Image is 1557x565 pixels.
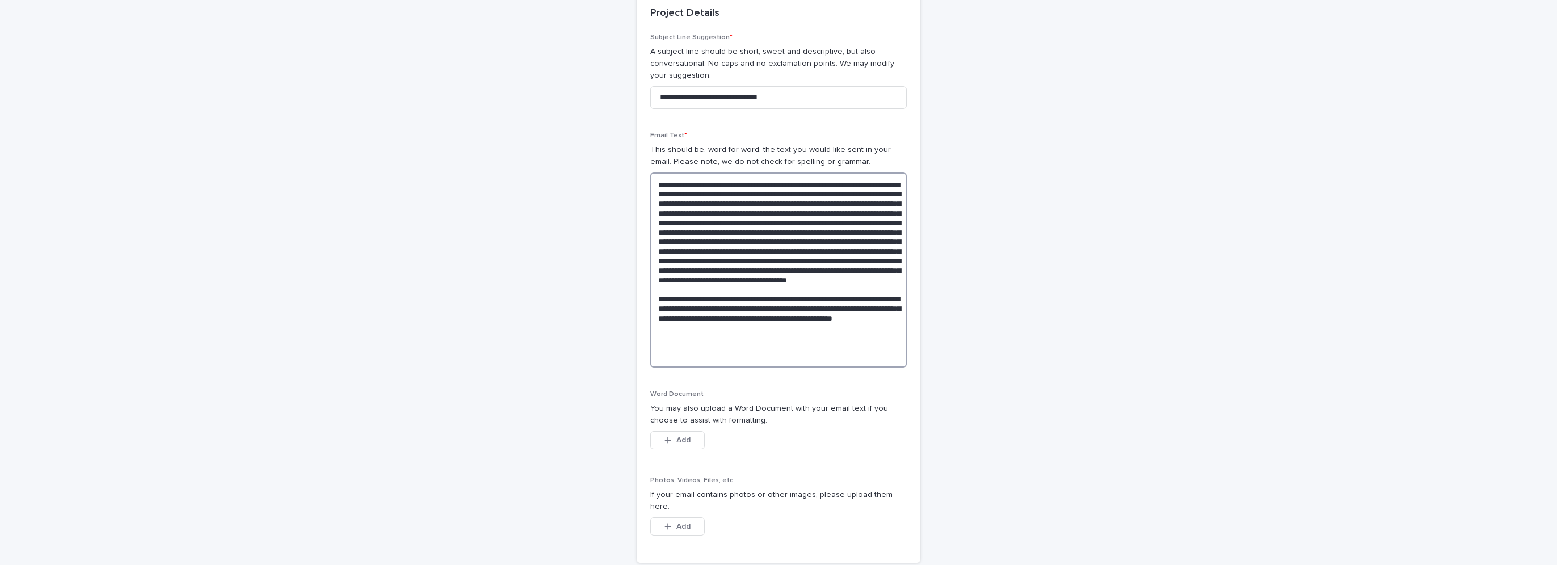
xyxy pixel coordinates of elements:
[650,132,687,139] span: Email Text
[650,403,907,427] p: You may also upload a Word Document with your email text if you choose to assist with formatting.
[650,431,705,449] button: Add
[650,46,907,81] p: A subject line should be short, sweet and descriptive, but also conversational. No caps and no ex...
[650,7,719,20] h2: Project Details
[676,436,691,444] span: Add
[650,489,907,513] p: If your email contains photos or other images, please upload them here.
[650,34,733,41] span: Subject Line Suggestion
[650,517,705,536] button: Add
[650,391,704,398] span: Word Document
[650,144,907,168] p: This should be, word-for-word, the text you would like sent in your email. Please note, we do not...
[650,477,735,484] span: Photos, Videos, Files, etc.
[676,522,691,530] span: Add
